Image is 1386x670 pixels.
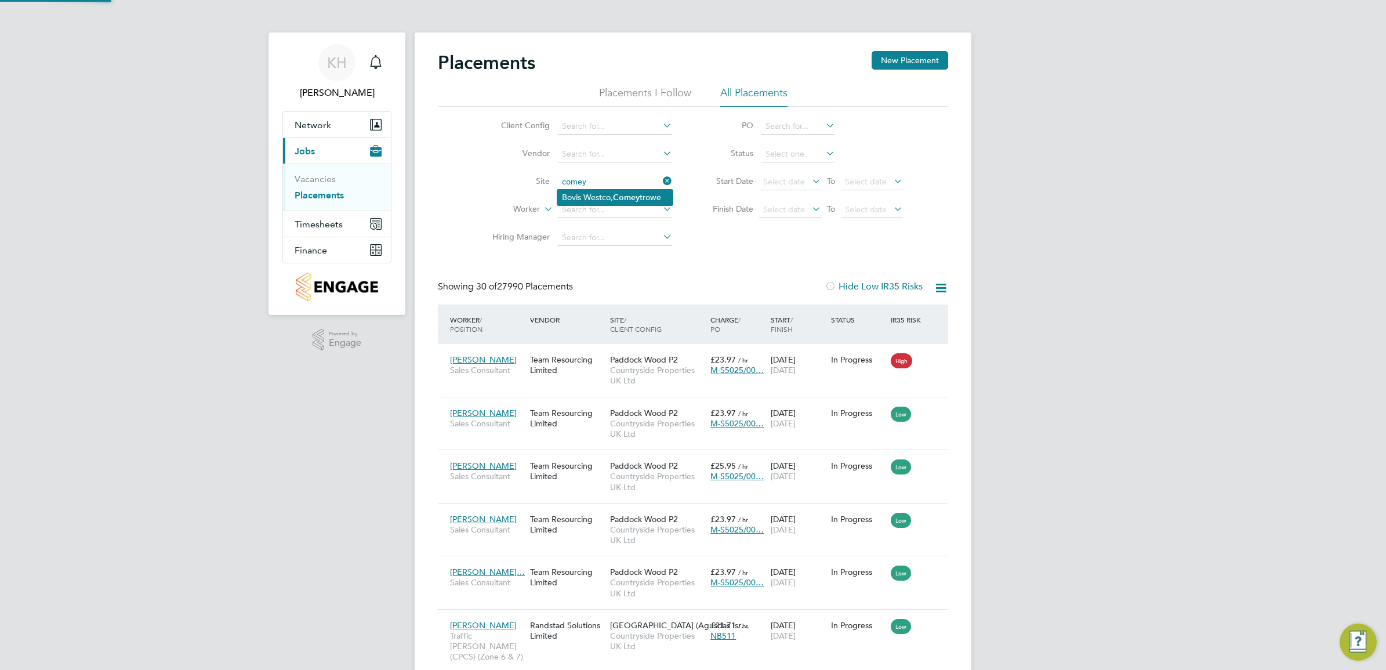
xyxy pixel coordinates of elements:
[610,514,678,524] span: Paddock Wood P2
[329,338,361,348] span: Engage
[558,146,672,162] input: Search for...
[295,146,315,157] span: Jobs
[831,461,886,471] div: In Progress
[447,614,948,624] a: [PERSON_NAME]Traffic [PERSON_NAME] (CPCS) (Zone 6 & 7)Randstad Solutions Limited[GEOGRAPHIC_DATA]...
[761,146,835,162] input: Select one
[447,309,527,339] div: Worker
[891,459,911,475] span: Low
[527,614,607,647] div: Randstad Solutions Limited
[282,273,391,301] a: Go to home page
[527,508,607,541] div: Team Resourcing Limited
[828,309,888,330] div: Status
[763,176,805,187] span: Select date
[447,560,948,570] a: [PERSON_NAME]…Sales ConsultantTeam Resourcing LimitedPaddock Wood P2Countryside Properties UK Ltd...
[710,365,764,375] span: M-S5025/00…
[329,329,361,339] span: Powered by
[450,620,517,631] span: [PERSON_NAME]
[483,176,550,186] label: Site
[738,568,748,577] span: / hr
[771,577,796,588] span: [DATE]
[768,309,828,339] div: Start
[768,455,828,487] div: [DATE]
[768,402,828,434] div: [DATE]
[872,51,948,70] button: New Placement
[823,201,839,216] span: To
[825,281,923,292] label: Hide Low IR35 Risks
[476,281,497,292] span: 30 of
[768,508,828,541] div: [DATE]
[450,418,524,429] span: Sales Consultant
[450,524,524,535] span: Sales Consultant
[558,230,672,246] input: Search for...
[771,365,796,375] span: [DATE]
[845,176,887,187] span: Select date
[447,454,948,464] a: [PERSON_NAME]Sales ConsultantTeam Resourcing LimitedPaddock Wood P2Countryside Properties UK Ltd£...
[283,112,391,137] button: Network
[610,354,678,365] span: Paddock Wood P2
[738,462,748,470] span: / hr
[831,408,886,418] div: In Progress
[831,567,886,577] div: In Progress
[450,577,524,588] span: Sales Consultant
[710,567,736,577] span: £23.97
[283,237,391,263] button: Finance
[283,211,391,237] button: Timesheets
[701,120,753,131] label: PO
[295,173,336,184] a: Vacancies
[527,349,607,381] div: Team Resourcing Limited
[707,309,768,339] div: Charge
[438,51,535,74] h2: Placements
[295,190,344,201] a: Placements
[710,620,736,631] span: £21.71
[710,577,764,588] span: M-S5025/00…
[450,315,482,334] span: / Position
[771,631,796,641] span: [DATE]
[450,461,517,471] span: [PERSON_NAME]
[610,620,749,631] span: [GEOGRAPHIC_DATA] (Agusdas Isr…
[738,621,748,630] span: / hr
[768,614,828,647] div: [DATE]
[450,471,524,481] span: Sales Consultant
[771,418,796,429] span: [DATE]
[450,514,517,524] span: [PERSON_NAME]
[610,408,678,418] span: Paddock Wood P2
[527,402,607,434] div: Team Resourcing Limited
[831,354,886,365] div: In Progress
[599,86,691,107] li: Placements I Follow
[701,204,753,214] label: Finish Date
[845,204,887,215] span: Select date
[447,348,948,358] a: [PERSON_NAME]Sales ConsultantTeam Resourcing LimitedPaddock Wood P2Countryside Properties UK Ltd£...
[450,365,524,375] span: Sales Consultant
[295,245,327,256] span: Finance
[771,315,793,334] span: / Finish
[283,138,391,164] button: Jobs
[527,561,607,593] div: Team Resourcing Limited
[610,315,662,334] span: / Client Config
[557,190,673,205] li: Bovis Westco, trowe
[738,515,748,524] span: / hr
[710,514,736,524] span: £23.97
[295,219,343,230] span: Timesheets
[527,455,607,487] div: Team Resourcing Limited
[891,513,911,528] span: Low
[327,55,347,70] span: KH
[610,461,678,471] span: Paddock Wood P2
[269,32,405,315] nav: Main navigation
[558,202,672,218] input: Search for...
[710,461,736,471] span: £25.95
[710,631,736,641] span: NB511
[891,407,911,422] span: Low
[610,471,705,492] span: Countryside Properties UK Ltd
[483,148,550,158] label: Vendor
[450,408,517,418] span: [PERSON_NAME]
[710,418,764,429] span: M-S5025/00…
[710,524,764,535] span: M-S5025/00…
[610,418,705,439] span: Countryside Properties UK Ltd
[738,409,748,418] span: / hr
[888,309,928,330] div: IR35 Risk
[610,631,705,651] span: Countryside Properties UK Ltd
[710,354,736,365] span: £23.97
[313,329,362,351] a: Powered byEngage
[613,193,640,202] b: Comey
[610,524,705,545] span: Countryside Properties UK Ltd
